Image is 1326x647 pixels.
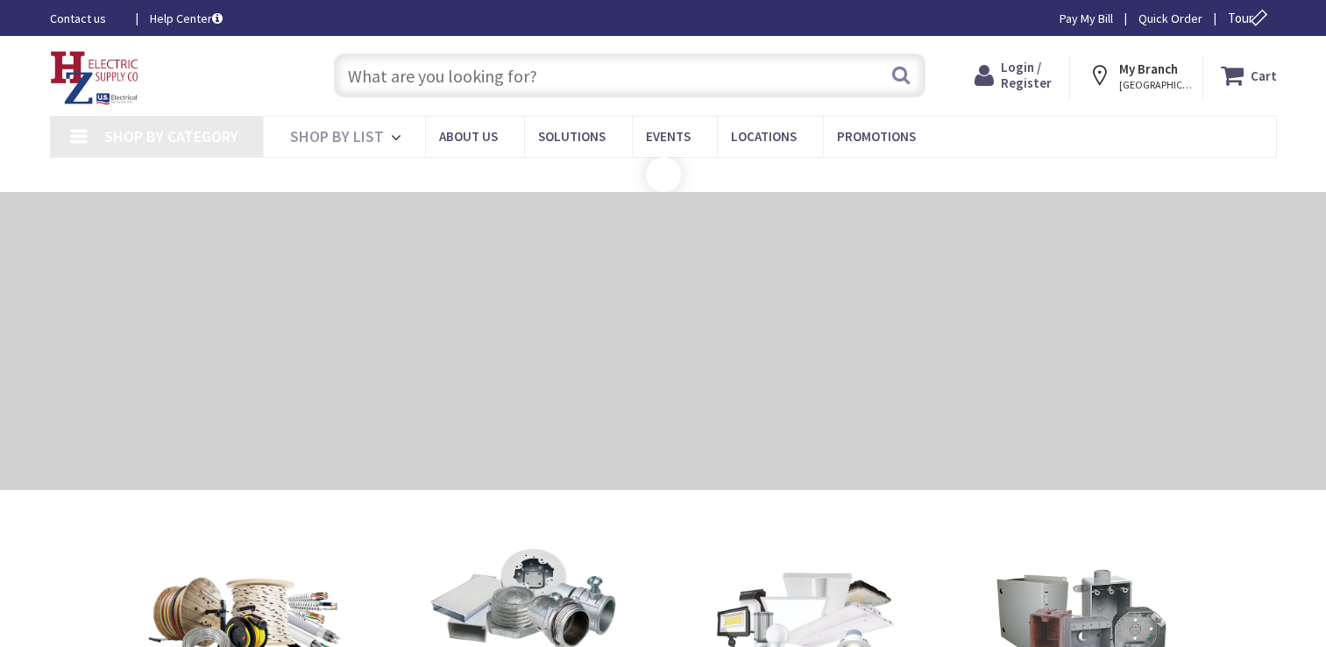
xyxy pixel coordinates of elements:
span: Events [646,128,691,145]
span: Shop By List [290,126,384,146]
a: Help Center [150,10,223,27]
span: Locations [731,128,797,145]
span: [GEOGRAPHIC_DATA], [GEOGRAPHIC_DATA] [1119,78,1194,92]
span: Solutions [538,128,606,145]
span: Promotions [837,128,916,145]
span: Tour [1228,10,1273,26]
a: Cart [1221,60,1277,91]
a: Login / Register [975,60,1052,91]
div: My Branch [GEOGRAPHIC_DATA], [GEOGRAPHIC_DATA] [1088,60,1186,91]
input: What are you looking for? [334,53,925,97]
span: About Us [439,128,498,145]
span: Login / Register [1001,59,1052,91]
img: HZ Electric Supply [50,51,139,105]
a: Pay My Bill [1060,10,1113,27]
a: Quick Order [1138,10,1202,27]
strong: My Branch [1119,60,1178,77]
strong: Cart [1251,60,1277,91]
span: Shop By Category [104,126,238,146]
a: Contact us [50,10,122,27]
